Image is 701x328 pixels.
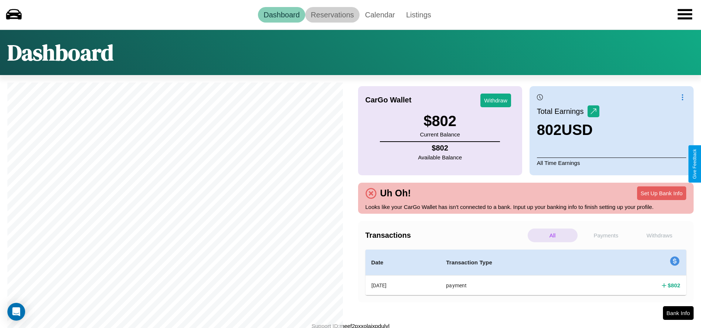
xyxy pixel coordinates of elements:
[537,105,588,118] p: Total Earnings
[420,129,460,139] p: Current Balance
[440,275,599,295] th: payment
[418,152,462,162] p: Available Balance
[420,113,460,129] h3: $ 802
[537,158,686,168] p: All Time Earnings
[305,7,360,23] a: Reservations
[258,7,305,23] a: Dashboard
[537,122,599,138] h3: 802 USD
[7,37,113,68] h1: Dashboard
[7,303,25,321] div: Open Intercom Messenger
[446,258,593,267] h4: Transaction Type
[360,7,401,23] a: Calendar
[365,96,412,104] h4: CarGo Wallet
[692,149,697,179] div: Give Feedback
[480,94,511,107] button: Withdraw
[634,229,684,242] p: Withdraws
[528,229,578,242] p: All
[365,231,526,240] h4: Transactions
[365,275,440,295] th: [DATE]
[418,144,462,152] h4: $ 802
[401,7,437,23] a: Listings
[365,202,687,212] p: Looks like your CarGo Wallet has isn't connected to a bank. Input up your banking info to finish ...
[371,258,435,267] h4: Date
[668,281,680,289] h4: $ 802
[365,250,687,295] table: simple table
[637,186,686,200] button: Set Up Bank Info
[377,188,415,199] h4: Uh Oh!
[581,229,631,242] p: Payments
[663,306,694,320] button: Bank Info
